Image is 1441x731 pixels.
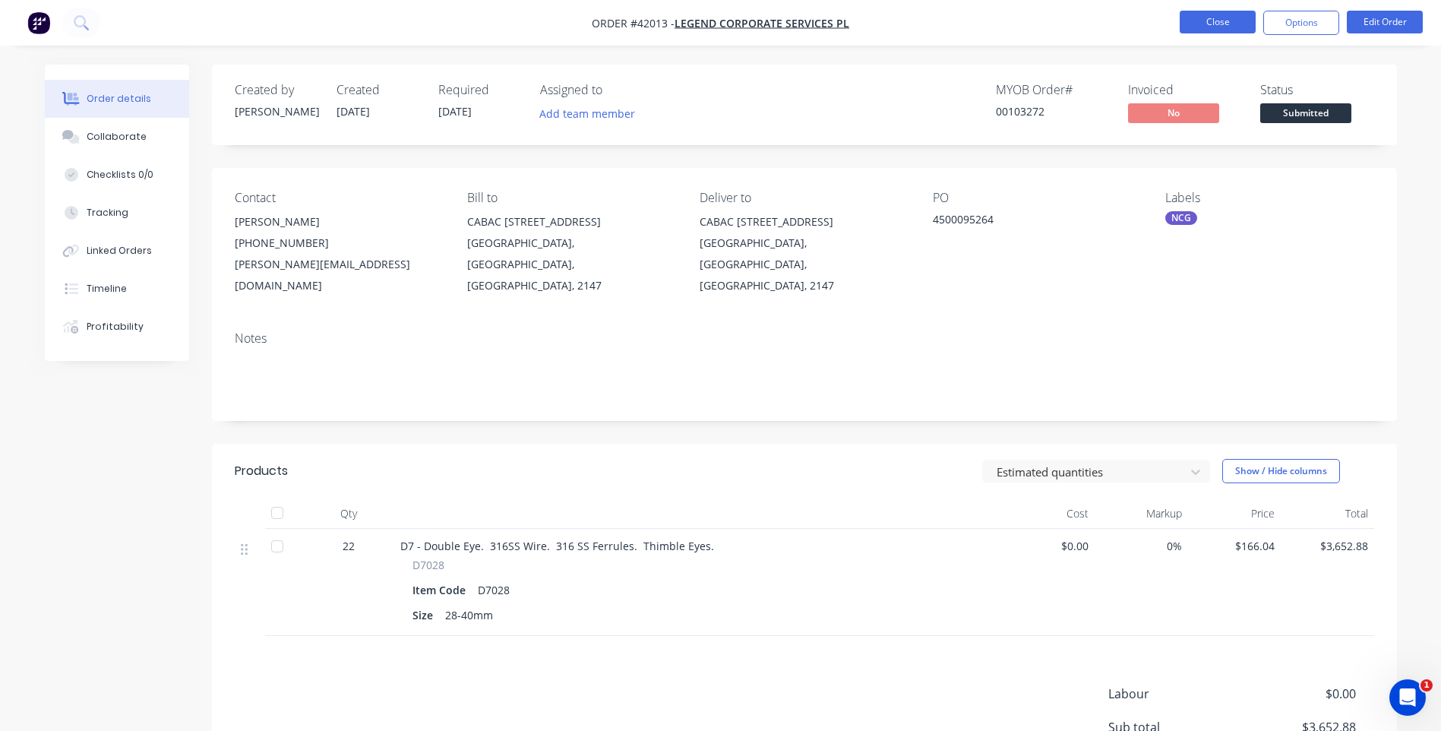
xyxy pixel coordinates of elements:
span: [DATE] [438,104,472,119]
div: [GEOGRAPHIC_DATA], [GEOGRAPHIC_DATA], [GEOGRAPHIC_DATA], 2147 [700,233,908,296]
span: $166.04 [1194,538,1275,554]
span: Order #42013 - [592,16,675,30]
button: Add team member [531,103,643,124]
span: 0% [1101,538,1182,554]
button: Show / Hide columns [1222,459,1340,483]
button: Collaborate [45,118,189,156]
div: 00103272 [996,103,1110,119]
span: $3,652.88 [1287,538,1368,554]
div: Qty [303,498,394,529]
button: Close [1180,11,1256,33]
div: [GEOGRAPHIC_DATA], [GEOGRAPHIC_DATA], [GEOGRAPHIC_DATA], 2147 [467,233,675,296]
span: $0.00 [1008,538,1089,554]
div: Invoiced [1128,83,1242,97]
a: Legend Corporate Services PL [675,16,849,30]
div: Size [412,604,439,626]
div: PO [933,191,1141,205]
div: Required [438,83,522,97]
div: Deliver to [700,191,908,205]
iframe: Intercom live chat [1389,679,1426,716]
span: No [1128,103,1219,122]
button: Submitted [1260,103,1351,126]
button: Linked Orders [45,232,189,270]
div: CABAC [STREET_ADDRESS] [700,211,908,233]
div: Tracking [87,206,128,220]
div: Contact [235,191,443,205]
div: Labels [1165,191,1373,205]
div: [PERSON_NAME][PHONE_NUMBER][PERSON_NAME][EMAIL_ADDRESS][DOMAIN_NAME] [235,211,443,296]
div: [PERSON_NAME] [235,211,443,233]
span: Labour [1108,685,1243,703]
div: Total [1281,498,1374,529]
div: MYOB Order # [996,83,1110,97]
div: Markup [1095,498,1188,529]
div: CABAC [STREET_ADDRESS][GEOGRAPHIC_DATA], [GEOGRAPHIC_DATA], [GEOGRAPHIC_DATA], 2147 [700,211,908,296]
span: D7 - Double Eye. 316SS Wire. 316 SS Ferrules. Thimble Eyes. [400,539,714,553]
div: Assigned to [540,83,692,97]
div: Created by [235,83,318,97]
button: Profitability [45,308,189,346]
span: 22 [343,538,355,554]
div: NCG [1165,211,1197,225]
img: Factory [27,11,50,34]
span: [DATE] [337,104,370,119]
div: [PERSON_NAME] [235,103,318,119]
button: Add team member [540,103,643,124]
div: Cost [1002,498,1095,529]
div: D7028 [472,579,516,601]
button: Order details [45,80,189,118]
span: $0.00 [1243,685,1355,703]
button: Options [1263,11,1339,35]
span: Submitted [1260,103,1351,122]
div: Checklists 0/0 [87,168,153,182]
div: CABAC [STREET_ADDRESS] [467,211,675,233]
div: [PERSON_NAME][EMAIL_ADDRESS][DOMAIN_NAME] [235,254,443,296]
div: [PHONE_NUMBER] [235,233,443,254]
div: Price [1188,498,1281,529]
div: Profitability [87,320,144,334]
div: Linked Orders [87,244,152,258]
span: D7028 [412,557,444,573]
div: Products [235,462,288,480]
div: 4500095264 [933,211,1123,233]
div: Order details [87,92,151,106]
button: Edit Order [1347,11,1423,33]
div: Item Code [412,579,472,601]
button: Tracking [45,194,189,232]
div: Status [1260,83,1374,97]
div: Timeline [87,282,127,296]
div: Created [337,83,420,97]
button: Timeline [45,270,189,308]
span: 1 [1420,679,1433,691]
div: 28-40mm [439,604,499,626]
div: CABAC [STREET_ADDRESS][GEOGRAPHIC_DATA], [GEOGRAPHIC_DATA], [GEOGRAPHIC_DATA], 2147 [467,211,675,296]
div: Bill to [467,191,675,205]
button: Checklists 0/0 [45,156,189,194]
div: Collaborate [87,130,147,144]
div: Notes [235,331,1374,346]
